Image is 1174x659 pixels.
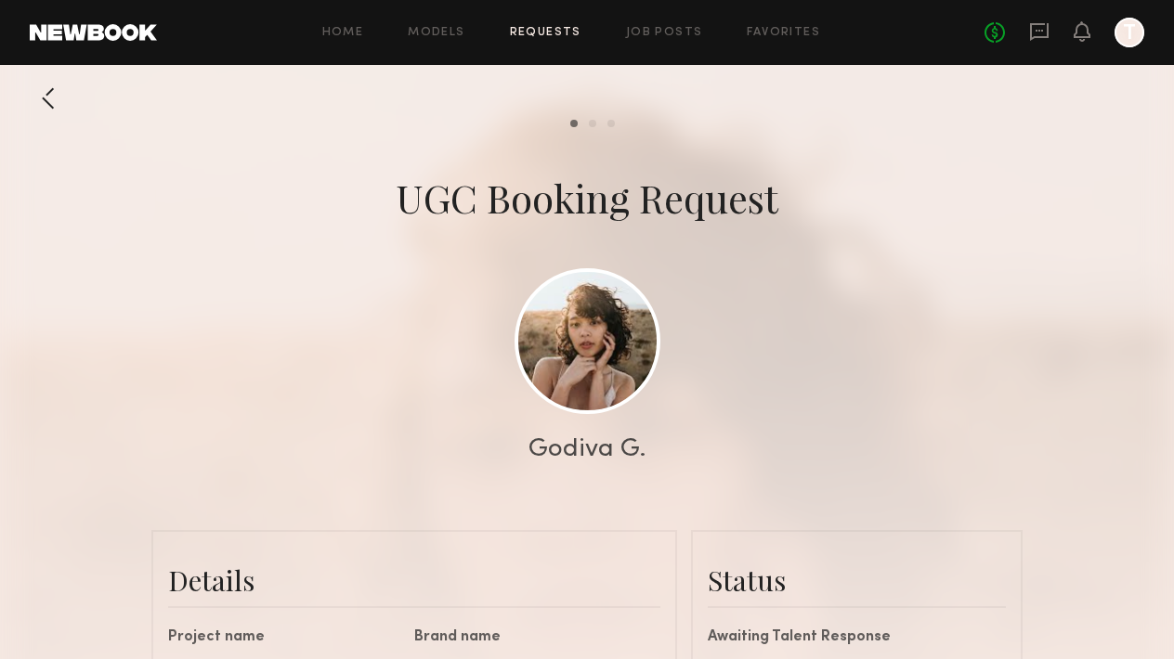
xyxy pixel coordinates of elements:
[168,562,660,599] div: Details
[747,27,820,39] a: Favorites
[414,630,646,645] div: Brand name
[1115,18,1144,47] a: T
[708,630,1006,645] div: Awaiting Talent Response
[322,27,364,39] a: Home
[626,27,703,39] a: Job Posts
[528,436,646,462] div: Godiva G.
[168,630,400,645] div: Project name
[510,27,581,39] a: Requests
[408,27,464,39] a: Models
[396,172,778,224] div: UGC Booking Request
[708,562,1006,599] div: Status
